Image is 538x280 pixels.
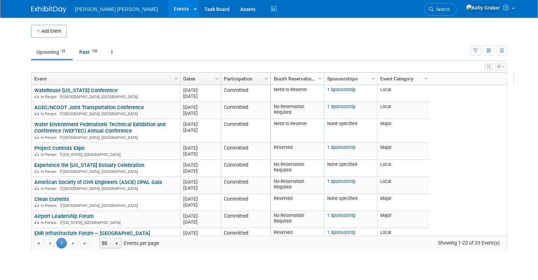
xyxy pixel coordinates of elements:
[274,73,319,85] a: Booth Reservation Status
[35,135,39,139] img: In-Person Event
[183,219,218,225] div: [DATE]
[183,93,218,99] div: [DATE]
[327,196,357,201] span: None specified
[70,241,76,246] span: Go to the next page
[370,73,377,83] a: Column Settings
[198,145,199,151] span: -
[68,238,79,248] a: Go to the next page
[173,76,179,82] span: Column Settings
[183,230,218,236] div: [DATE]
[183,145,218,151] div: [DATE]
[432,238,507,248] span: Showing 1-23 of 23 Event(s)
[317,73,324,83] a: Column Settings
[183,121,218,127] div: [DATE]
[183,151,218,157] div: [DATE]
[221,177,270,194] td: Committed
[327,121,357,126] span: None specified
[34,73,175,85] a: Event
[224,73,266,85] a: Participation
[34,111,177,117] div: [GEOGRAPHIC_DATA], [GEOGRAPHIC_DATA]
[34,168,177,174] div: [GEOGRAPHIC_DATA], [GEOGRAPHIC_DATA]
[377,177,430,194] td: Local
[34,179,162,185] a: American Society of Civil Engineers (ASCE) OPAL Gala
[173,73,180,83] a: Column Settings
[41,112,59,116] span: In-Person
[221,119,270,143] td: Committed
[34,196,69,202] a: Clean Currents
[183,179,218,185] div: [DATE]
[34,121,166,134] a: Water Environment Federation's Technical Exhibition and Conference (WEFTEC) Annual Conference
[35,169,39,173] img: In-Person Event
[198,105,199,110] span: -
[75,6,158,12] span: [PERSON_NAME] [PERSON_NAME]
[183,213,218,219] div: [DATE]
[377,102,430,119] td: Local
[271,194,324,211] td: Reserved
[327,145,355,150] a: 1 Sponsorship
[377,211,430,228] td: Major
[45,238,55,248] a: Go to the previous page
[221,194,270,211] td: Committed
[114,241,120,247] span: select
[221,160,270,177] td: Committed
[56,238,67,248] span: 1
[263,73,271,83] a: Column Settings
[33,238,44,248] a: Go to the first page
[34,104,144,111] a: ACEC/NCDOT Joint Transportation Conference
[41,220,59,225] span: In-Person
[183,162,218,168] div: [DATE]
[34,162,144,168] a: Experience the [US_STATE] Estuary Celebration
[377,85,430,102] td: Local
[327,179,355,184] a: 1 Sponsorship
[35,220,39,224] img: In-Person Event
[434,7,450,12] span: Search
[35,112,39,115] img: In-Person Event
[377,194,430,211] td: Major
[198,88,199,93] span: -
[327,162,357,167] span: None specified
[271,119,324,143] td: Need to Reserve
[271,211,324,228] td: No Reservation Required
[90,49,99,54] span: 133
[327,230,355,235] a: 1 Sponsorship
[41,152,59,157] span: In-Person
[327,87,355,92] a: 1 Sponsorship
[198,179,199,185] span: -
[34,213,94,219] a: Airport Leadership Forum
[198,213,199,219] span: -
[183,185,218,191] div: [DATE]
[47,241,53,246] span: Go to the previous page
[327,73,372,85] a: Sponsorships
[34,219,177,225] div: [US_STATE], [GEOGRAPHIC_DATA]
[271,160,324,177] td: No Reservation Required
[271,143,324,160] td: Reserved
[36,241,41,246] span: Go to the first page
[35,152,39,156] img: In-Person Event
[31,45,73,59] a: Upcoming23
[183,168,218,174] div: [DATE]
[183,202,218,208] div: [DATE]
[31,6,66,13] img: ExhibitDay
[31,25,66,38] button: Add Event
[74,45,105,59] a: Past133
[34,145,85,151] a: Project Controls Expo
[327,213,355,218] a: 1 Sponsorship
[35,95,39,98] img: In-Person Event
[198,122,199,127] span: -
[34,185,177,191] div: [GEOGRAPHIC_DATA], [GEOGRAPHIC_DATA]
[221,85,270,102] td: Committed
[34,151,177,157] div: [US_STATE], [GEOGRAPHIC_DATA]
[271,102,324,119] td: No Reservation Required
[34,202,177,208] div: [GEOGRAPHIC_DATA], [GEOGRAPHIC_DATA]
[213,73,221,83] a: Column Settings
[41,203,59,208] span: In-Person
[35,186,39,190] img: In-Person Event
[214,76,220,82] span: Column Settings
[91,238,166,248] span: Events per page
[35,203,39,207] img: In-Person Event
[183,104,218,110] div: [DATE]
[271,177,324,194] td: No Reservation Required
[100,238,112,248] span: 50
[327,104,355,109] a: 1 Sponsorship
[34,87,118,94] a: WateReuse [US_STATE] Conference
